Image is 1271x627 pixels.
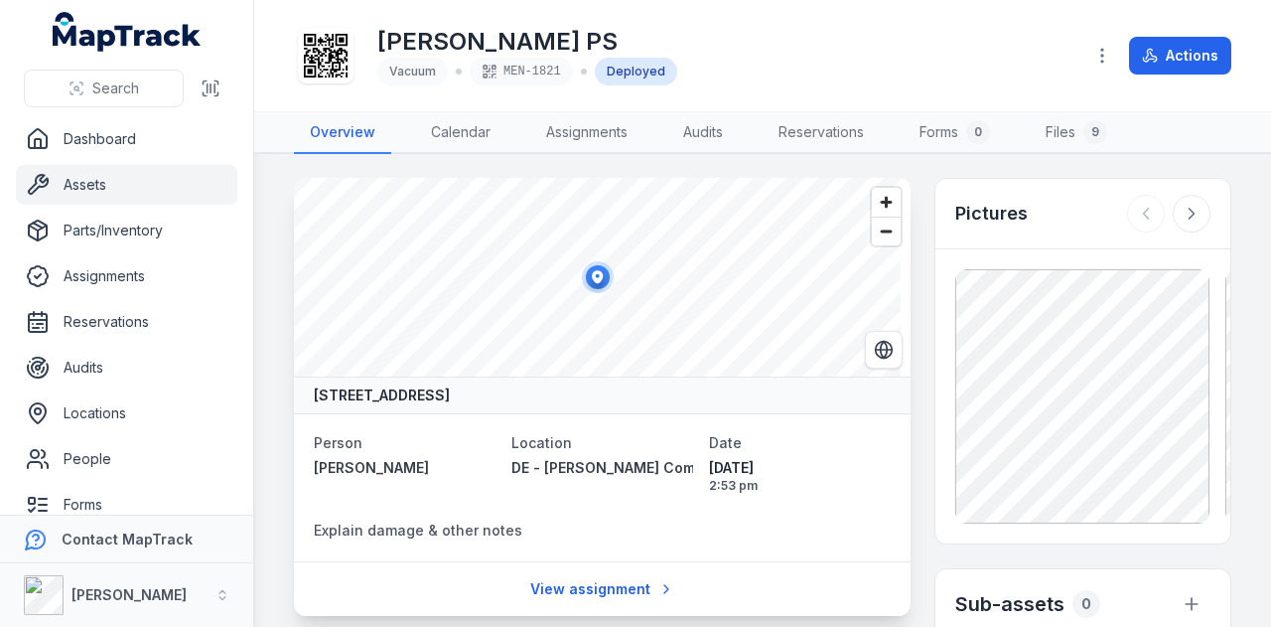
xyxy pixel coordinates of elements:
a: Assignments [530,112,643,154]
span: Person [314,434,362,451]
strong: [STREET_ADDRESS] [314,386,450,405]
a: DE - [PERSON_NAME] Community PS - [PERSON_NAME]-bek - 89049 [511,458,693,478]
a: Parts/Inventory [16,211,237,250]
a: View assignment [517,570,687,608]
button: Zoom in [872,188,901,217]
h3: Pictures [955,200,1028,228]
a: Audits [16,348,237,388]
a: Dashboard [16,119,237,159]
a: Calendar [415,112,506,154]
a: Reservations [763,112,880,154]
strong: [PERSON_NAME] [71,586,187,603]
canvas: Map [294,178,901,377]
a: [PERSON_NAME] [314,458,495,478]
button: Switch to Satellite View [865,331,903,369]
strong: Contact MapTrack [62,531,193,548]
h1: [PERSON_NAME] PS [377,26,677,58]
span: Search [92,78,139,98]
div: 0 [1072,590,1100,618]
a: Files9 [1030,112,1123,154]
a: Forms0 [904,112,1006,154]
a: Assets [16,165,237,205]
span: 2:53 pm [709,478,891,494]
div: Deployed [595,58,677,85]
div: 0 [966,120,990,144]
span: Vacuum [389,64,436,78]
a: MapTrack [53,12,202,52]
span: [DATE] [709,458,891,478]
span: Date [709,434,742,451]
div: 9 [1083,120,1107,144]
time: 9/16/2025, 2:53:48 PM [709,458,891,494]
a: Overview [294,112,391,154]
div: MEN-1821 [470,58,573,85]
button: Actions [1129,37,1231,75]
a: Assignments [16,256,237,296]
span: Explain damage & other notes [314,522,522,539]
span: Location [511,434,572,451]
button: Search [24,70,184,107]
a: Audits [667,112,739,154]
a: Reservations [16,302,237,342]
a: Locations [16,393,237,433]
h2: Sub-assets [955,590,1064,618]
a: People [16,439,237,479]
button: Zoom out [872,217,901,245]
span: DE - [PERSON_NAME] Community PS - [PERSON_NAME]-bek - 89049 [511,459,992,476]
a: Forms [16,485,237,525]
